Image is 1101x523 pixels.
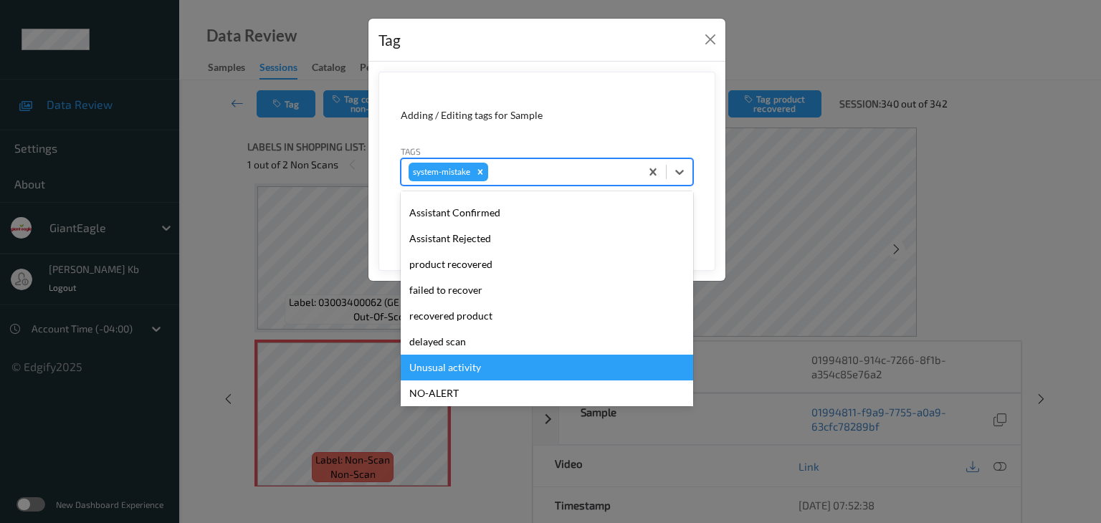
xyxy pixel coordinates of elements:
div: delayed scan [401,329,693,355]
div: failed to recover [401,277,693,303]
div: Assistant Rejected [401,226,693,251]
div: Remove system-mistake [472,163,488,181]
div: Assistant Confirmed [401,200,693,226]
div: Tag [378,29,401,52]
div: Unusual activity [401,355,693,380]
div: Adding / Editing tags for Sample [401,108,693,123]
div: recovered product [401,303,693,329]
button: Close [700,29,720,49]
div: system-mistake [409,163,472,181]
label: Tags [401,145,421,158]
div: NO-ALERT [401,380,693,406]
div: product recovered [401,251,693,277]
